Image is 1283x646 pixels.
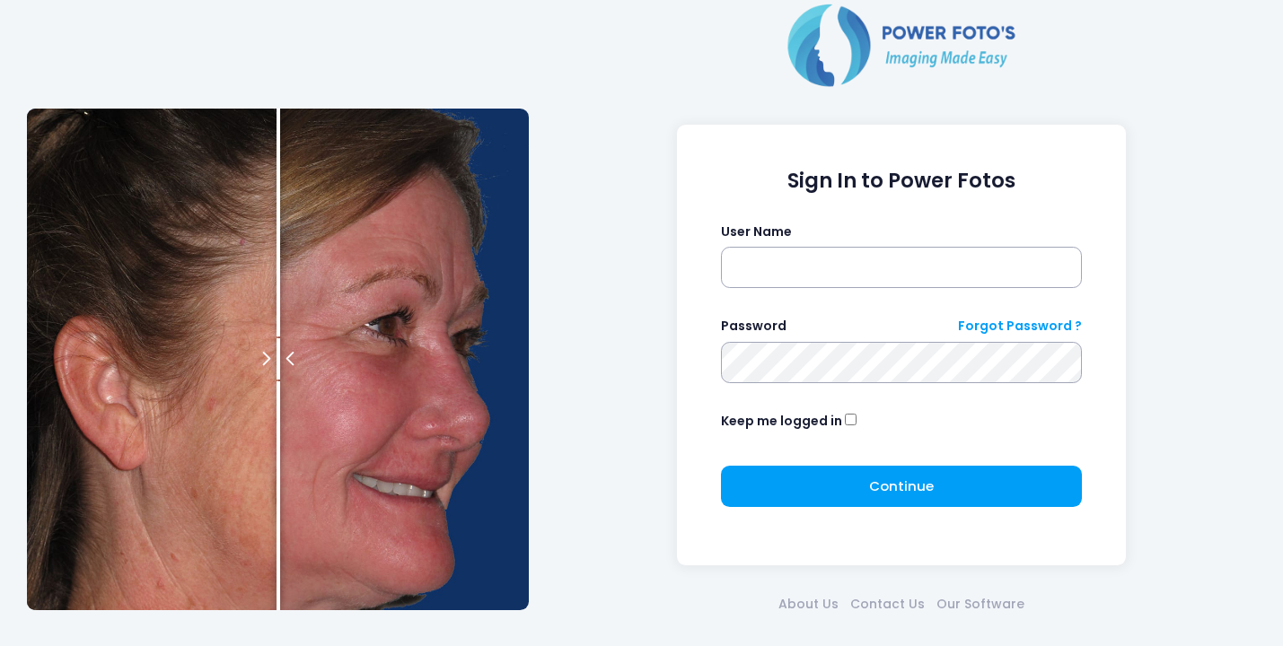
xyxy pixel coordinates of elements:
a: About Us [772,595,844,614]
label: User Name [721,223,792,241]
span: Continue [869,476,934,495]
label: Keep me logged in [721,412,842,431]
label: Password [721,317,786,336]
h1: Sign In to Power Fotos [721,169,1083,193]
a: Forgot Password ? [958,317,1082,336]
a: Contact Us [844,595,930,614]
button: Continue [721,466,1083,507]
a: Our Software [930,595,1030,614]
